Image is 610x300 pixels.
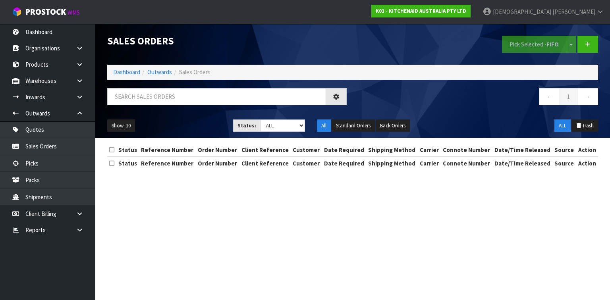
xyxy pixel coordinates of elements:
th: Connote Number [441,144,492,156]
th: Reference Number [139,157,196,169]
button: Pick Selected -FIFO [502,36,566,53]
input: Search sales orders [107,88,326,105]
th: Carrier [418,144,441,156]
strong: Status: [237,122,256,129]
th: Customer [291,157,322,169]
th: Customer [291,144,322,156]
th: Order Number [196,144,239,156]
th: Connote Number [441,157,492,169]
th: Reference Number [139,144,196,156]
a: ← [539,88,560,105]
a: Outwards [147,68,172,76]
a: Dashboard [113,68,140,76]
span: ProStock [25,7,66,17]
small: WMS [68,9,80,16]
th: Shipping Method [366,157,418,169]
a: → [577,88,598,105]
button: ALL [554,119,571,132]
a: K01 - KITCHENAID AUSTRALIA PTY LTD [371,5,471,17]
span: [PERSON_NAME] [552,8,595,15]
button: Trash [571,119,598,132]
img: cube-alt.png [12,7,22,17]
th: Client Reference [239,157,291,169]
th: Action [576,157,598,169]
h1: Sales Orders [107,36,347,46]
th: Source [552,157,576,169]
th: Source [552,144,576,156]
strong: FIFO [546,40,559,48]
th: Date/Time Released [492,157,553,169]
th: Status [116,157,139,169]
th: Client Reference [239,144,291,156]
th: Date Required [322,157,367,169]
th: Order Number [196,157,239,169]
th: Date/Time Released [492,144,553,156]
strong: K01 - KITCHENAID AUSTRALIA PTY LTD [376,8,466,14]
button: All [317,119,331,132]
span: Sales Orders [179,68,210,76]
th: Action [576,144,598,156]
th: Status [116,144,139,156]
button: Back Orders [376,119,410,132]
a: 1 [560,88,577,105]
button: Standard Orders [332,119,375,132]
nav: Page navigation [359,88,598,108]
th: Carrier [418,157,441,169]
th: Shipping Method [366,144,418,156]
button: Show: 10 [107,119,135,132]
span: [DEMOGRAPHIC_DATA] [493,8,551,15]
th: Date Required [322,144,367,156]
